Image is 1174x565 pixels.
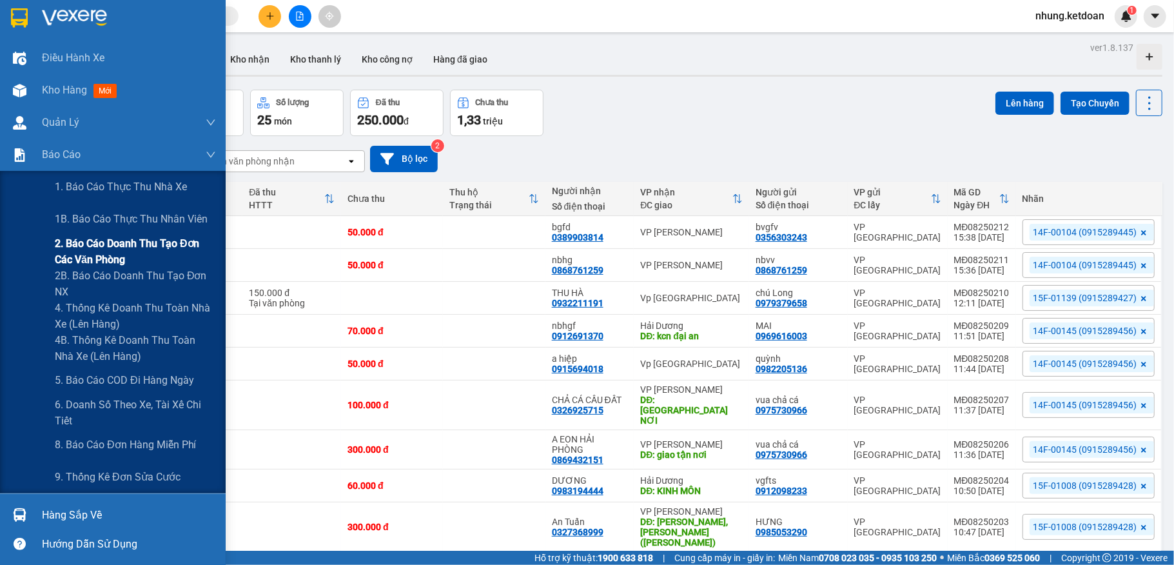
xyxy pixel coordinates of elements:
button: Lên hàng [995,92,1054,115]
span: Hỗ trợ kỹ thuật: [534,551,653,565]
div: 11:36 [DATE] [954,450,1010,460]
div: HƯNG [756,517,841,527]
div: Hướng dẫn sử dụng [42,535,216,554]
span: món [274,116,292,126]
div: 300.000 đ [347,444,436,455]
span: copyright [1102,553,1111,562]
span: VP nhận: [144,84,243,112]
span: MĐ08250212 [174,19,242,33]
span: 14F-00145 (0915289456) [1033,399,1137,411]
button: Kho công nợ [351,44,423,75]
div: 50.000 đ [347,227,436,237]
div: Mã GD [954,187,999,197]
div: vua chả cá [756,395,841,405]
span: Cung cấp máy in - giấy in: [674,551,775,565]
div: 10:47 [DATE] [954,527,1010,537]
div: Tại văn phòng [249,298,335,308]
div: VP [PERSON_NAME] [640,439,742,450]
span: ⚪️ [940,555,944,560]
th: Toggle SortBy [948,182,1016,216]
div: nbhgf [552,321,628,331]
div: Người gửi [756,187,841,197]
div: VP [GEOGRAPHIC_DATA] [854,517,941,537]
div: 70.000 đ [347,326,436,336]
span: 14F-00104 (0915289445) [68,51,157,61]
div: nbvv [756,255,841,265]
span: 15F-01008 (0915289428) [1033,521,1137,533]
div: Ngày ĐH [954,200,999,210]
div: Chưa thu [347,193,436,204]
div: 0982205136 [756,364,807,374]
span: VP gửi: [6,84,135,112]
div: ĐC lấy [854,200,931,210]
div: Đã thu [376,98,400,107]
strong: 1900 633 818 [598,553,653,563]
div: CHẢ CÁ CẦU ĐẤT [552,395,628,405]
div: VP [GEOGRAPHIC_DATA] [854,288,941,308]
div: 0983194444 [552,486,603,496]
div: A EON HẢI PHÒNG [552,434,628,455]
div: 0915694018 [552,364,603,374]
th: Toggle SortBy [242,182,341,216]
div: 60.000 đ [347,481,436,491]
div: 0868761259 [756,265,807,275]
div: ĐC giao [640,200,732,210]
span: 15F-01008 (0915289428) [1033,480,1137,491]
span: | [663,551,665,565]
div: 0932211191 [552,298,603,308]
div: 0356303243 [756,232,807,243]
div: 15:38 [DATE] [954,232,1010,243]
div: MĐ08250212 [954,222,1010,232]
div: Hải Dương [640,321,742,331]
div: VP [PERSON_NAME] [640,506,742,517]
sup: 1 [1128,6,1137,15]
button: plus [259,5,281,28]
div: VP [GEOGRAPHIC_DATA] [854,353,941,374]
sup: 2 [431,139,444,152]
div: 11:37 [DATE] [954,405,1010,415]
div: An Tuấn [552,517,628,527]
div: 0975730966 [756,405,807,415]
div: 0912691370 [552,331,603,341]
span: triệu [483,116,503,126]
div: 100.000 đ [347,400,436,410]
span: 1 [1130,6,1134,15]
div: a hiệp [552,353,628,364]
span: 5. Báo cáo COD đi hàng ngày [55,372,194,388]
span: question-circle [14,538,26,550]
img: solution-icon [13,148,26,162]
img: logo-vxr [11,8,28,28]
span: 1B. Báo cáo thực thu nhân viên [55,211,208,227]
strong: 0708 023 035 - 0935 103 250 [819,553,937,563]
div: Đã thu [249,187,324,197]
div: MĐ08250206 [954,439,1010,450]
div: HTTT [249,200,324,210]
div: 0985053290 [756,527,807,537]
div: DĐ: kcn đại an [640,331,742,341]
button: aim [318,5,341,28]
div: DĐ: giao tận nơi [640,450,742,460]
span: down [206,117,216,128]
div: MĐ08250208 [954,353,1010,364]
span: 14F-00104 (0915289445) [1033,226,1137,238]
div: nbhg [552,255,628,265]
span: mới [93,84,117,98]
span: aim [325,12,334,21]
div: quỳnh [756,353,841,364]
div: 0869432151 [552,455,603,465]
div: DĐ: GIAO TÂN NƠI [640,395,742,426]
span: 0967221221 [91,39,134,48]
strong: 0369 525 060 [984,553,1040,563]
span: 2B. Báo cáo doanh thu tạo đơn NX [55,268,216,300]
span: 1,33 [457,112,481,128]
div: Hải Dương [640,475,742,486]
div: Vp [GEOGRAPHIC_DATA] [640,359,742,369]
div: 11:51 [DATE] [954,331,1010,341]
img: logo [7,19,50,65]
div: THU HÀ [552,288,628,298]
span: 14F-00145 (0915289456) [1033,358,1137,370]
span: 1. Báo cáo thực thu nhà xe [55,179,187,195]
div: bgfd [552,222,628,232]
div: DĐ: KINH MÔN [640,486,742,496]
strong: PHIẾU GỬI HÀNG [60,63,164,77]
